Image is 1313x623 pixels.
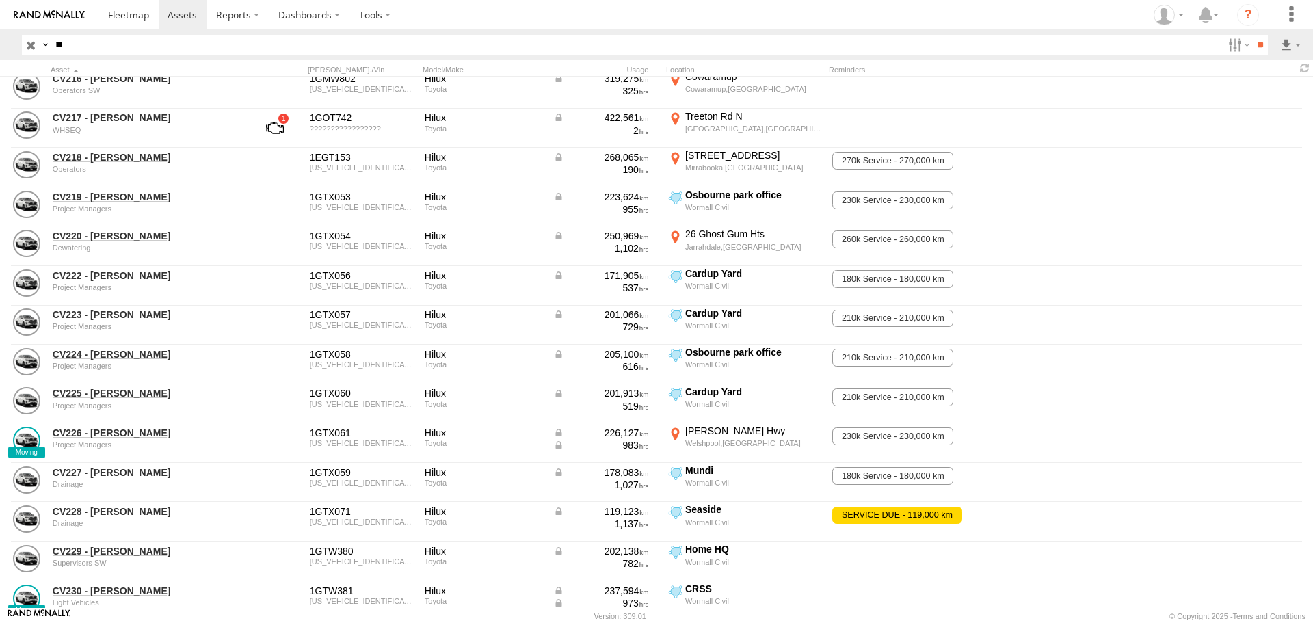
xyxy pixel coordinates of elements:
div: MR0KA3CD301308040 [310,479,415,487]
div: Hilux [425,230,544,242]
div: 1EGT153 [310,151,415,163]
span: 180k Service - 180,000 km [832,467,953,485]
a: CV224 - [PERSON_NAME] [53,348,240,360]
div: Data from Vehicle CANbus [553,585,649,597]
div: undefined [53,480,240,488]
div: Hayley Petersen [1149,5,1189,25]
div: undefined [53,559,240,567]
a: CV219 - [PERSON_NAME] [53,191,240,203]
div: 1GTX054 [310,230,415,242]
div: CRSS [685,583,821,595]
div: Data from Vehicle CANbus [553,466,649,479]
div: [PERSON_NAME]./Vin [308,65,417,75]
a: View Asset Details [13,72,40,100]
a: CV217 - [PERSON_NAME] [53,111,240,124]
div: 616 [553,360,649,373]
div: Wormall Civil [685,321,821,330]
div: Toyota [425,321,544,329]
a: CV226 - [PERSON_NAME] [53,427,240,439]
a: View Asset Details [13,348,40,375]
div: Wormall Civil [685,360,821,369]
div: 1GTX057 [310,308,415,321]
div: Hilux [425,72,544,85]
label: Click to View Current Location [666,307,823,344]
a: View Asset Details [13,111,40,139]
span: 230k Service - 230,000 km [832,191,953,209]
div: MR0KA3CD401230254 [310,518,415,526]
div: MR0HA3CD800434488 [310,321,415,329]
div: Hilux [425,585,544,597]
div: [PERSON_NAME] Hwy [685,425,821,437]
div: 782 [553,557,649,570]
div: 1GTX059 [310,466,415,479]
div: Data from Vehicle CANbus [553,308,649,321]
label: Click to View Current Location [666,464,823,501]
div: 1,102 [553,242,649,254]
label: Export results as... [1279,35,1302,55]
div: [GEOGRAPHIC_DATA],[GEOGRAPHIC_DATA] [685,124,821,133]
div: 1,137 [553,518,649,530]
div: Wormall Civil [685,281,821,291]
label: Click to View Current Location [666,149,823,186]
div: Hilux [425,191,544,203]
a: View Asset Details [13,585,40,612]
div: Usage [551,65,661,75]
a: CV230 - [PERSON_NAME] [53,585,240,597]
label: Click to View Current Location [666,386,823,423]
div: Treeton Rd N [685,110,821,122]
div: Cowaramup [685,70,821,83]
a: View Asset Details [13,308,40,336]
div: Osbourne park office [685,189,821,201]
a: CV225 - [PERSON_NAME] [53,387,240,399]
div: undefined [53,519,240,527]
div: MR0HA3CD000434579 [310,360,415,369]
div: Cardup Yard [685,386,821,398]
label: Click to View Current Location [666,110,823,147]
div: Toyota [425,479,544,487]
a: View Asset with Fault/s [250,111,300,144]
div: MR0EZ12G604157067 [310,163,415,172]
a: Terms and Conditions [1233,612,1305,620]
div: Reminders [829,65,1048,75]
div: Seaside [685,503,821,516]
div: 325 [553,85,649,97]
div: Home HQ [685,543,821,555]
div: Version: 309.01 [594,612,646,620]
div: 1,027 [553,479,649,491]
div: Osbourne park office [685,346,821,358]
div: undefined [53,243,240,252]
span: 230k Service - 230,000 km [832,427,953,445]
div: Toyota [425,85,544,93]
div: Hilux [425,269,544,282]
a: CV222 - [PERSON_NAME] [53,269,240,282]
a: CV227 - [PERSON_NAME] [53,466,240,479]
div: undefined [53,401,240,410]
div: Data from Vehicle CANbus [553,348,649,360]
div: Wormall Civil [685,399,821,409]
div: 26 Ghost Gum Hts [685,228,821,240]
div: Data from Vehicle CANbus [553,439,649,451]
a: View Asset Details [13,151,40,178]
span: 180k Service - 180,000 km [832,270,953,288]
span: 210k Service - 210,000 km [832,349,953,367]
label: Click to View Current Location [666,267,823,304]
div: undefined [53,440,240,449]
div: Data from Vehicle CANbus [553,151,649,163]
label: Click to View Current Location [666,346,823,383]
div: MR0KA3CD701230250 [310,597,415,605]
label: Click to View Current Location [666,583,823,620]
a: View Asset Details [13,427,40,454]
div: Mirrabooka,[GEOGRAPHIC_DATA] [685,163,821,172]
div: 1GTW380 [310,545,415,557]
span: SERVICE DUE - 119,000 km [832,507,961,525]
div: Wormall Civil [685,596,821,606]
div: Toyota [425,242,544,250]
img: rand-logo.svg [14,10,85,20]
span: 260k Service - 260,000 km [832,230,953,248]
div: 729 [553,321,649,333]
div: Hilux [425,466,544,479]
div: MR0HA3CD200435264 [310,439,415,447]
div: MR0HA3CD900435195 [310,400,415,408]
div: undefined [53,126,240,134]
div: Toyota [425,439,544,447]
